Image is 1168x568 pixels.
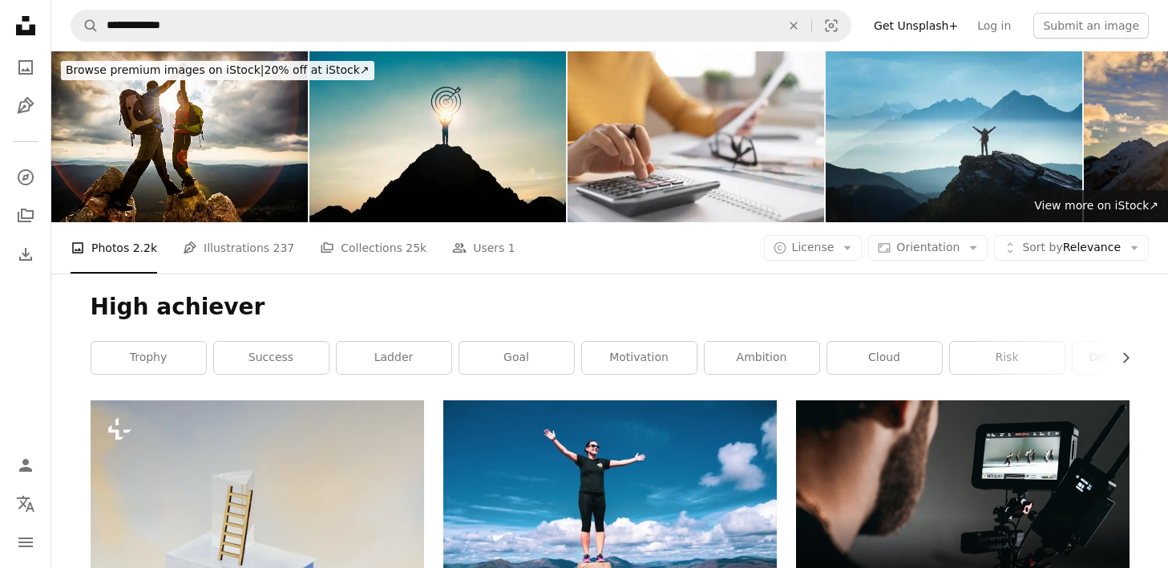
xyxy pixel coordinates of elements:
[309,51,566,222] img: Silhouette of businessman holding target board on the top of mountain with over blue sky and sunl...
[705,342,819,374] a: ambition
[443,504,777,518] a: a woman standing on top of a stone pillar
[214,342,329,374] a: success
[10,488,42,520] button: Language
[896,241,960,254] span: Orientation
[812,10,851,41] button: Visual search
[273,239,295,257] span: 237
[508,239,515,257] span: 1
[827,342,942,374] a: cloud
[71,10,851,42] form: Find visuals sitewide
[91,293,1130,322] h1: High achiever
[1034,199,1158,212] span: View more on iStock ↗
[864,13,968,39] a: Get Unsplash+
[950,342,1065,374] a: risk
[10,161,42,193] a: Explore
[826,51,1082,222] img: Positive man celebrating success
[568,51,824,222] img: Savings, finances and economy concept
[764,235,863,261] button: License
[183,222,294,274] a: Illustrations 237
[10,526,42,558] button: Menu
[1025,190,1168,222] a: View more on iStock↗
[51,51,308,222] img: Couple on Top of a Mountain Shaking Raised Hands
[792,241,835,254] span: License
[10,449,42,481] a: Log in / Sign up
[320,222,426,274] a: Collections 25k
[10,51,42,83] a: Photos
[91,342,206,374] a: trophy
[1033,13,1149,39] button: Submit an image
[776,10,811,41] button: Clear
[868,235,988,261] button: Orientation
[1111,342,1130,374] button: scroll list to the right
[968,13,1020,39] a: Log in
[51,51,384,90] a: Browse premium images on iStock|20% off at iStock↗
[10,238,42,270] a: Download History
[71,10,99,41] button: Search Unsplash
[582,342,697,374] a: motivation
[452,222,515,274] a: Users 1
[1022,241,1062,254] span: Sort by
[406,239,426,257] span: 25k
[10,200,42,232] a: Collections
[994,235,1149,261] button: Sort byRelevance
[10,90,42,122] a: Illustrations
[1022,240,1121,256] span: Relevance
[337,342,451,374] a: ladder
[459,342,574,374] a: goal
[61,61,374,80] div: 20% off at iStock ↗
[66,63,264,76] span: Browse premium images on iStock |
